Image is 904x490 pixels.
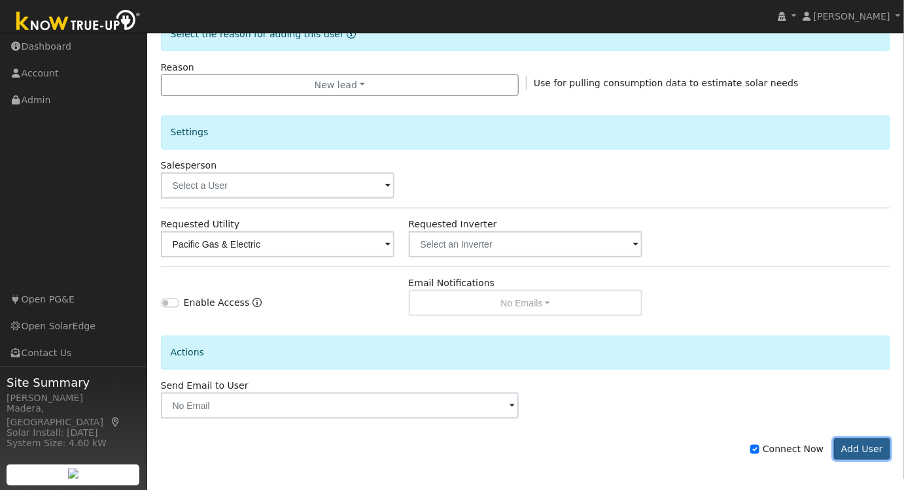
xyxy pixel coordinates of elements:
[534,78,799,88] span: Use for pulling consumption data to estimate solar needs
[161,159,217,172] label: Salesperson
[161,393,519,419] input: No Email
[161,74,519,97] button: New lead
[252,296,262,316] a: Enable Access
[344,29,356,39] a: Reason for new user
[750,442,824,456] label: Connect Now
[161,336,891,369] div: Actions
[110,417,122,427] a: Map
[409,276,495,290] label: Email Notifications
[10,7,147,37] img: Know True-Up
[814,11,890,22] span: [PERSON_NAME]
[161,172,395,199] input: Select a User
[184,296,250,310] label: Enable Access
[161,18,891,51] div: Select the reason for adding this user
[409,218,497,231] label: Requested Inverter
[834,438,891,461] button: Add User
[7,436,140,450] div: System Size: 4.60 kW
[68,468,78,479] img: retrieve
[7,402,140,429] div: Madera, [GEOGRAPHIC_DATA]
[7,426,140,440] div: Solar Install: [DATE]
[161,116,891,149] div: Settings
[750,445,759,454] input: Connect Now
[7,391,140,405] div: [PERSON_NAME]
[161,379,249,393] label: Send Email to User
[7,374,140,391] span: Site Summary
[161,61,194,74] label: Reason
[161,231,395,257] input: Select a Utility
[161,218,240,231] label: Requested Utility
[409,231,643,257] input: Select an Inverter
